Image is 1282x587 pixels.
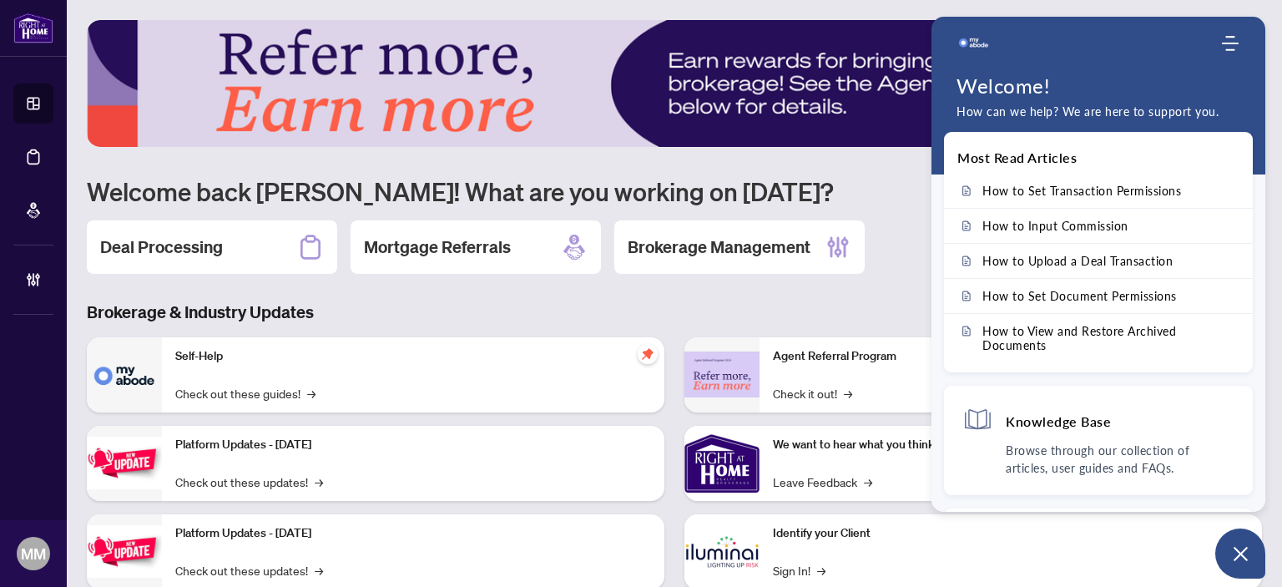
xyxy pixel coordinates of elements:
[982,289,1177,303] span: How to Set Document Permissions
[87,175,1262,207] h1: Welcome back [PERSON_NAME]! What are you working on [DATE]?
[944,174,1253,208] a: How to Set Transaction Permissions
[87,301,1262,324] h3: Brokerage & Industry Updates
[1215,529,1265,579] button: Open asap
[628,235,810,259] h2: Brokerage Management
[87,525,162,578] img: Platform Updates - July 8, 2025
[773,384,852,402] a: Check it out!→
[175,436,651,454] p: Platform Updates - [DATE]
[1006,412,1111,430] h4: Knowledge Base
[956,103,1240,121] p: How can we help? We are here to support you.
[684,426,760,501] img: We want to hear what you think!
[773,473,872,491] a: Leave Feedback→
[87,20,1249,147] img: Slide 0
[315,473,323,491] span: →
[956,27,990,60] span: Company logo
[956,27,990,60] img: logo
[944,279,1253,313] a: How to Set Document Permissions
[1219,35,1240,52] div: Modules Menu
[864,473,872,491] span: →
[844,384,852,402] span: →
[982,184,1181,198] span: How to Set Transaction Permissions
[21,542,46,565] span: MM
[944,314,1253,362] a: How to View and Restore Archived Documents
[684,352,760,397] img: Agent Referral Program
[944,244,1253,278] a: How to Upload a Deal Transaction
[773,561,825,579] a: Sign In!→
[956,73,1240,98] h1: Welcome!
[175,347,651,366] p: Self-Help
[87,437,162,489] img: Platform Updates - July 21, 2025
[175,524,651,543] p: Platform Updates - [DATE]
[982,324,1234,352] span: How to View and Restore Archived Documents
[364,235,511,259] h2: Mortgage Referrals
[773,524,1249,543] p: Identify your Client
[982,219,1128,233] span: How to Input Commission
[773,347,1249,366] p: Agent Referral Program
[307,384,315,402] span: →
[175,384,315,402] a: Check out these guides!→
[175,561,323,579] a: Check out these updates!→
[1006,442,1234,477] p: Browse through our collection of articles, user guides and FAQs.
[982,254,1173,268] span: How to Upload a Deal Transaction
[773,436,1249,454] p: We want to hear what you think!
[944,386,1253,495] div: Knowledge BaseBrowse through our collection of articles, user guides and FAQs.
[944,209,1253,243] a: How to Input Commission
[100,235,223,259] h2: Deal Processing
[175,473,323,491] a: Check out these updates!→
[638,344,658,364] span: pushpin
[87,337,162,412] img: Self-Help
[13,13,53,43] img: logo
[315,561,323,579] span: →
[817,561,825,579] span: →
